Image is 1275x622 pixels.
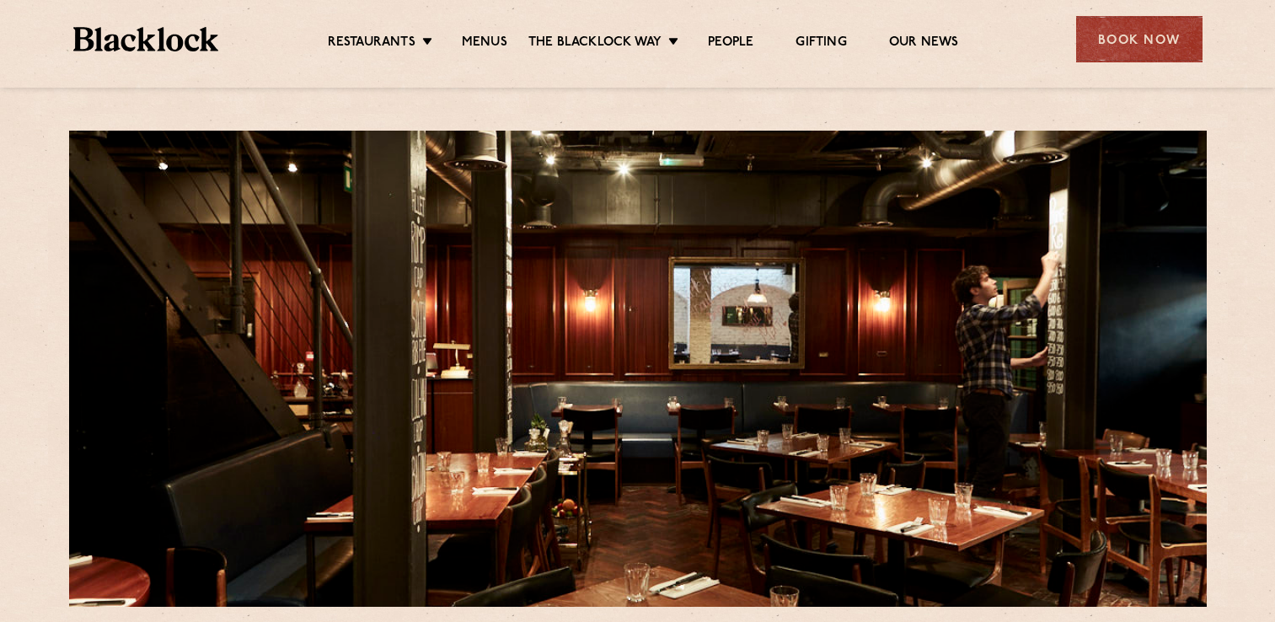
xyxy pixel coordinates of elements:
a: Menus [462,35,507,53]
div: Book Now [1076,16,1203,62]
img: BL_Textured_Logo-footer-cropped.svg [73,27,219,51]
a: The Blacklock Way [528,35,662,53]
a: People [708,35,753,53]
a: Gifting [796,35,846,53]
a: Our News [889,35,959,53]
a: Restaurants [328,35,415,53]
